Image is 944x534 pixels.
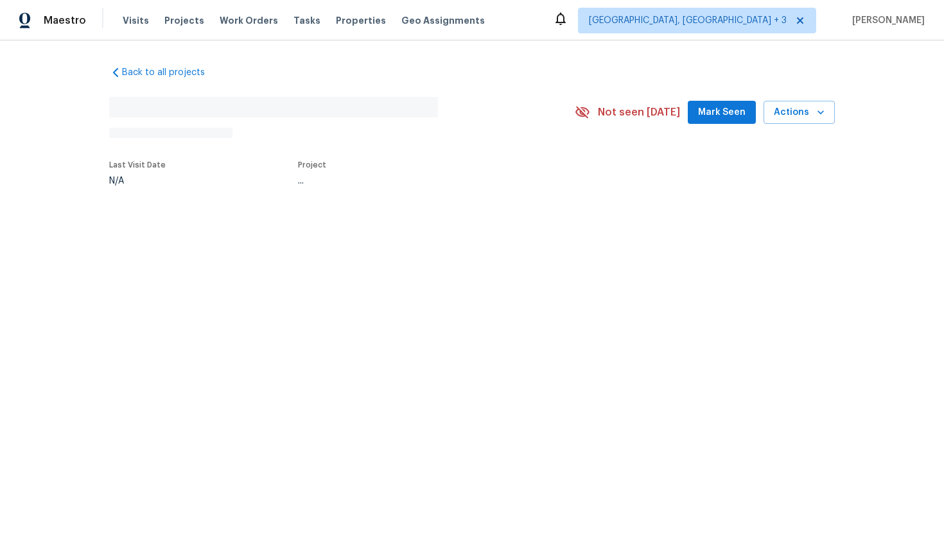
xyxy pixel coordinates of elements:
span: Not seen [DATE] [598,106,680,119]
span: [PERSON_NAME] [847,14,925,27]
span: [GEOGRAPHIC_DATA], [GEOGRAPHIC_DATA] + 3 [589,14,787,27]
span: Maestro [44,14,86,27]
div: N/A [109,177,166,185]
span: Visits [123,14,149,27]
a: Back to all projects [109,66,232,79]
button: Actions [764,101,835,125]
span: Properties [336,14,386,27]
span: Work Orders [220,14,278,27]
span: Tasks [293,16,320,25]
span: Project [298,161,326,169]
span: Last Visit Date [109,161,166,169]
span: Projects [164,14,204,27]
button: Mark Seen [688,101,756,125]
div: ... [298,177,545,185]
span: Actions [774,105,825,121]
span: Mark Seen [698,105,746,121]
span: Geo Assignments [401,14,485,27]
